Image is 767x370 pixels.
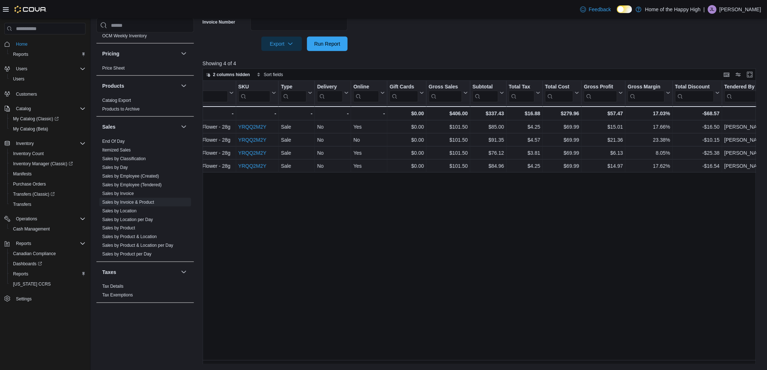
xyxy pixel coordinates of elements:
[317,122,349,131] div: No
[281,136,312,144] div: Sale
[675,149,720,157] div: -$25.38
[390,122,424,131] div: $0.00
[102,269,116,276] h3: Taxes
[10,225,53,233] a: Cash Management
[704,5,705,14] p: |
[317,84,343,91] div: Delivery
[10,170,86,178] span: Manifests
[16,216,37,222] span: Operations
[13,294,86,303] span: Settings
[14,6,47,13] img: Cova
[307,37,348,51] button: Run Report
[10,259,45,268] a: Dashboards
[281,84,307,91] div: Type
[13,271,28,277] span: Reports
[102,234,157,240] span: Sales by Product & Location
[13,215,40,223] button: Operations
[584,109,623,118] div: $57.47
[102,156,146,161] a: Sales by Classification
[675,122,720,131] div: -$16.50
[102,191,134,196] span: Sales by Invoice
[734,70,743,79] button: Display options
[102,147,131,153] a: Itemized Sales
[13,215,86,223] span: Operations
[628,162,670,170] div: 17.62%
[16,296,32,302] span: Settings
[13,239,34,248] button: Reports
[545,84,573,102] div: Total Cost
[102,284,124,290] span: Tax Details
[584,84,617,102] div: Gross Profit
[628,84,664,91] div: Gross Margin
[722,70,731,79] button: Keyboard shortcuts
[13,151,44,157] span: Inventory Count
[675,136,720,144] div: -$10.15
[473,84,498,91] div: Subtotal
[102,33,147,39] span: OCM Weekly Inventory
[13,295,34,303] a: Settings
[720,5,761,14] p: [PERSON_NAME]
[102,217,153,223] span: Sales by Location per Day
[102,208,137,214] span: Sales by Location
[545,84,579,102] button: Total Cost
[675,109,720,118] div: -$68.57
[281,109,312,118] div: -
[102,147,131,153] span: Itemized Sales
[102,217,153,222] a: Sales by Location per Day
[102,33,147,38] a: OCM Weekly Inventory
[7,49,88,59] button: Reports
[429,122,468,131] div: $101.50
[102,165,128,170] a: Sales by Day
[353,122,385,131] div: Yes
[10,249,86,258] span: Canadian Compliance
[102,292,133,298] span: Tax Exemptions
[238,84,276,102] button: SKU
[7,199,88,209] button: Transfers
[628,122,670,131] div: 17.66%
[473,84,498,102] div: Subtotal
[390,162,424,170] div: $0.00
[584,122,623,131] div: $15.01
[7,114,88,124] a: My Catalog (Classic)
[353,136,385,144] div: No
[353,84,379,102] div: Online
[1,214,88,224] button: Operations
[93,109,233,118] div: -
[102,251,152,257] span: Sales by Product per Day
[584,149,623,157] div: $6.13
[10,75,27,83] a: Users
[102,200,154,205] a: Sales by Invoice & Product
[509,84,535,102] div: Total Tax
[10,200,86,209] span: Transfers
[238,137,266,143] a: YRQQ2M2Y
[589,6,611,13] span: Feedback
[390,84,424,102] button: Gift Cards
[509,122,540,131] div: $4.25
[102,225,135,231] span: Sales by Product
[353,162,385,170] div: Yes
[7,269,88,279] button: Reports
[429,84,462,102] div: Gross Sales
[7,169,88,179] button: Manifests
[584,84,617,91] div: Gross Profit
[429,136,468,144] div: $101.50
[13,239,86,248] span: Reports
[545,162,579,170] div: $69.99
[353,84,385,102] button: Online
[473,149,504,157] div: $76.12
[429,84,468,102] button: Gross Sales
[390,149,424,157] div: $0.00
[7,189,88,199] a: Transfers (Classic)
[13,40,86,49] span: Home
[577,2,614,17] a: Feedback
[746,70,754,79] button: Enter fullscreen
[16,141,34,146] span: Inventory
[675,84,714,102] div: Total Discount
[102,123,116,130] h3: Sales
[509,84,535,91] div: Total Tax
[10,149,47,158] a: Inventory Count
[509,109,540,118] div: $16.88
[628,84,664,102] div: Gross Margin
